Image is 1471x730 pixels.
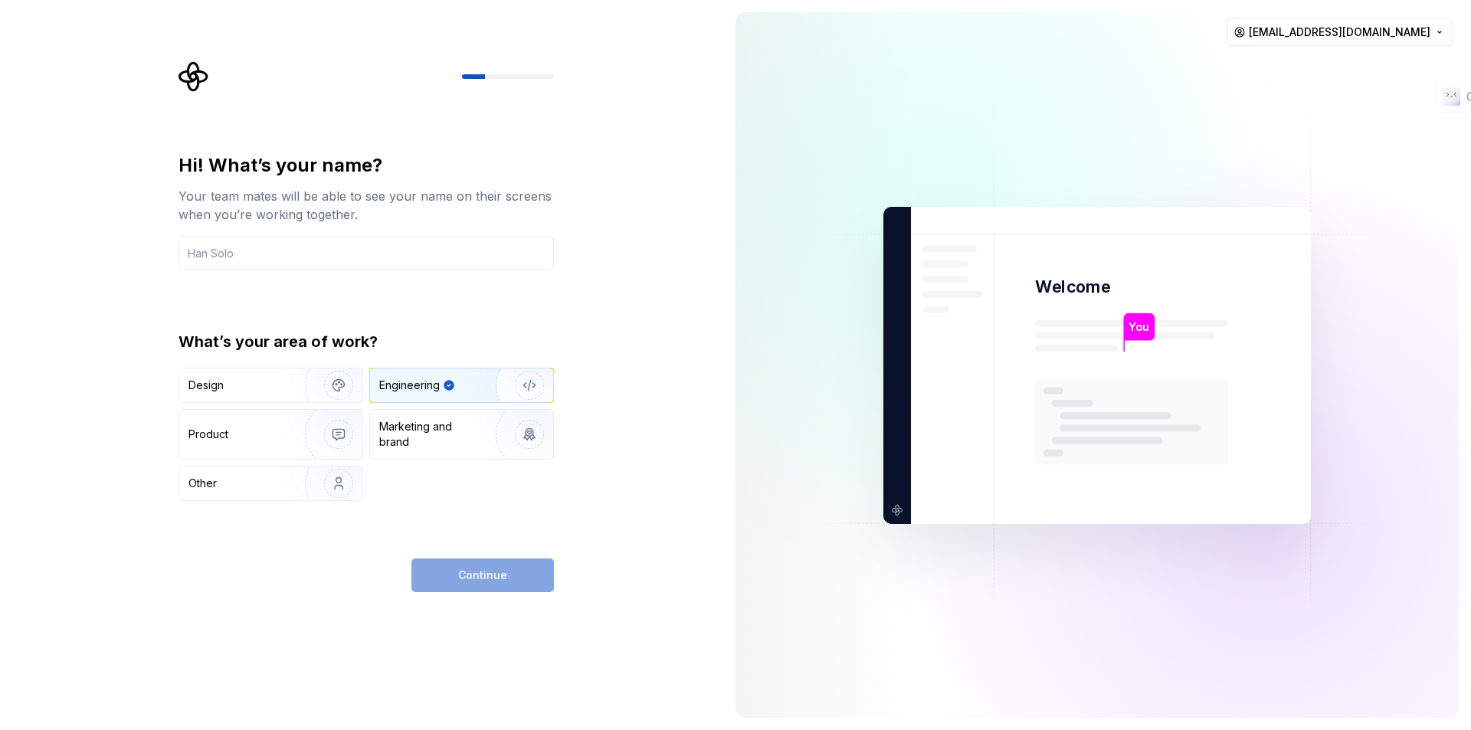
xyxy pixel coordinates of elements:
p: You [1129,318,1149,335]
svg: Supernova Logo [179,61,209,92]
div: Engineering [379,378,440,393]
div: Design [188,378,224,393]
input: Han Solo [179,236,554,270]
div: What’s your area of work? [179,331,554,352]
div: Marketing and brand [379,419,483,450]
button: [EMAIL_ADDRESS][DOMAIN_NAME] [1227,18,1453,46]
span: [EMAIL_ADDRESS][DOMAIN_NAME] [1249,25,1430,40]
div: Hi! What’s your name? [179,153,554,178]
div: Product [188,427,228,442]
p: Welcome [1035,276,1110,298]
div: Other [188,476,217,491]
div: Your team mates will be able to see your name on their screens when you’re working together. [179,187,554,224]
